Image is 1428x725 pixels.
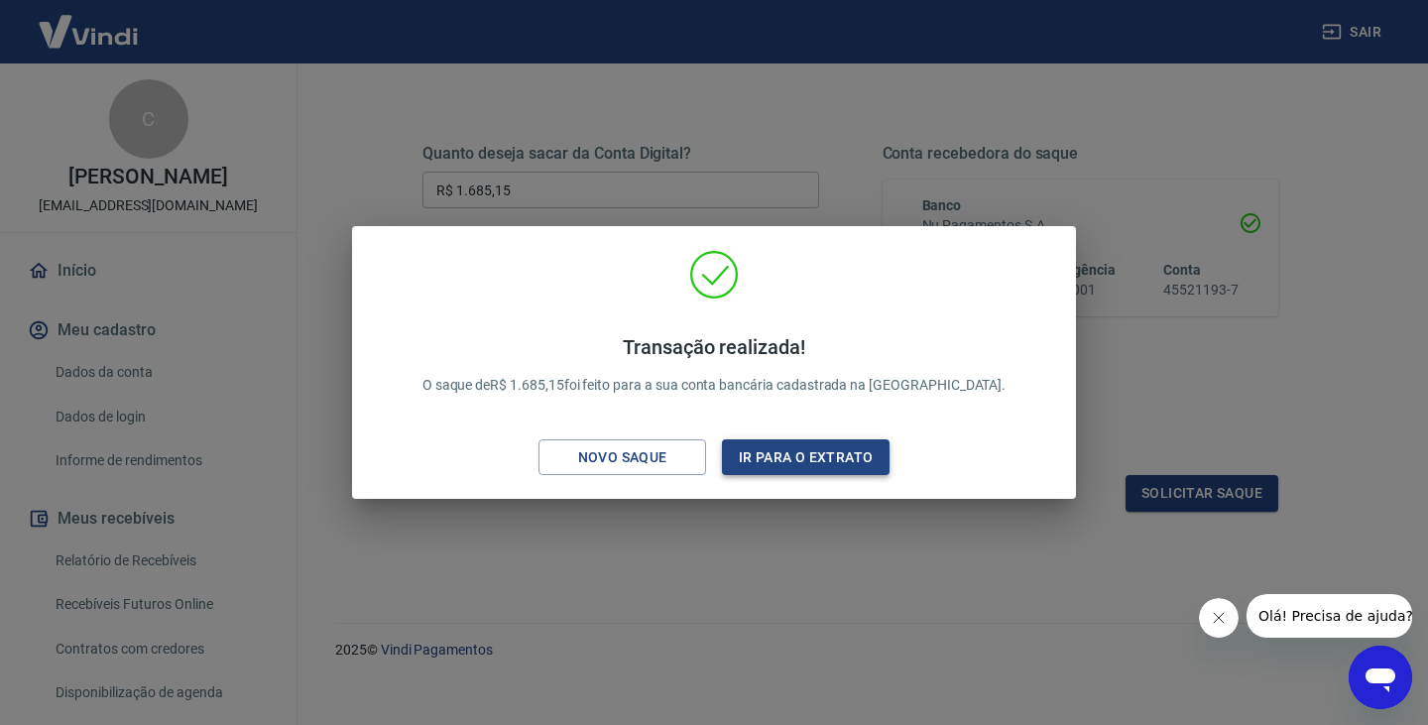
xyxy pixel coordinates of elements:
iframe: Mensagem da empresa [1247,594,1412,638]
p: O saque de R$ 1.685,15 foi feito para a sua conta bancária cadastrada na [GEOGRAPHIC_DATA]. [422,335,1007,396]
button: Novo saque [538,439,706,476]
iframe: Fechar mensagem [1199,598,1239,638]
span: Olá! Precisa de ajuda? [12,14,167,30]
iframe: Botão para abrir a janela de mensagens [1349,646,1412,709]
h4: Transação realizada! [422,335,1007,359]
button: Ir para o extrato [722,439,890,476]
div: Novo saque [554,445,691,470]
